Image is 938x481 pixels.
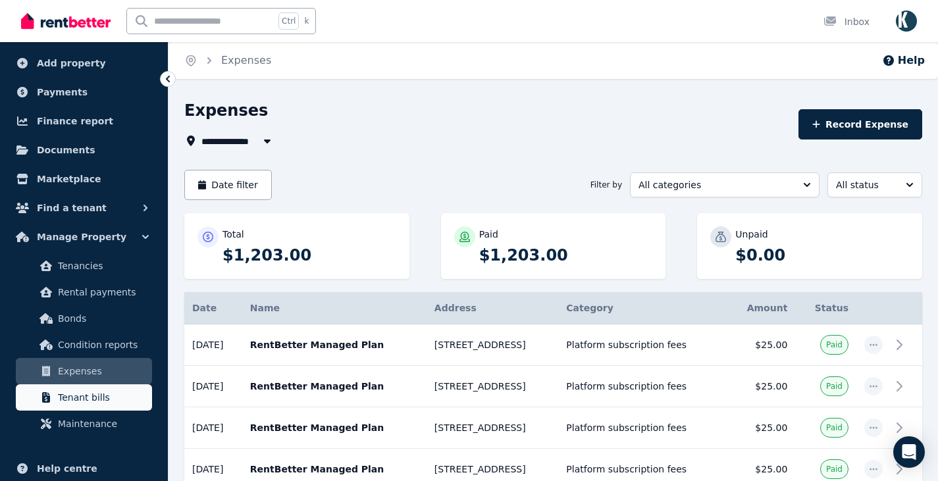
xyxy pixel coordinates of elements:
[558,366,726,407] td: Platform subscription fees
[823,15,870,28] div: Inbox
[58,363,147,379] span: Expenses
[836,178,895,191] span: All status
[184,170,272,200] button: Date filter
[58,311,147,326] span: Bonds
[58,258,147,274] span: Tenancies
[58,390,147,405] span: Tenant bills
[11,79,157,105] a: Payments
[726,324,795,366] td: $25.00
[427,366,558,407] td: [STREET_ADDRESS]
[11,224,157,250] button: Manage Property
[37,142,95,158] span: Documents
[479,245,653,266] p: $1,203.00
[221,54,271,66] a: Expenses
[735,245,909,266] p: $0.00
[21,11,111,31] img: RentBetter
[37,200,107,216] span: Find a tenant
[590,180,622,190] span: Filter by
[16,305,152,332] a: Bonds
[37,55,106,71] span: Add property
[882,53,925,68] button: Help
[37,461,97,476] span: Help centre
[250,463,419,476] p: RentBetter Managed Plan
[16,253,152,279] a: Tenancies
[826,381,843,392] span: Paid
[250,380,419,393] p: RentBetter Managed Plan
[826,464,843,474] span: Paid
[893,436,925,468] div: Open Intercom Messenger
[11,195,157,221] button: Find a tenant
[558,324,726,366] td: Platform subscription fees
[826,340,843,350] span: Paid
[37,229,126,245] span: Manage Property
[16,411,152,437] a: Maintenance
[184,407,242,449] td: [DATE]
[37,113,113,129] span: Finance report
[16,332,152,358] a: Condition reports
[726,407,795,449] td: $25.00
[427,292,558,324] th: Address
[184,324,242,366] td: [DATE]
[16,384,152,411] a: Tenant bills
[11,166,157,192] a: Marketplace
[37,171,101,187] span: Marketplace
[11,108,157,134] a: Finance report
[479,228,498,241] p: Paid
[726,292,795,324] th: Amount
[184,292,242,324] th: Date
[630,172,820,197] button: All categories
[795,292,856,324] th: Status
[826,422,843,433] span: Paid
[278,13,299,30] span: Ctrl
[896,11,917,32] img: Omid Ferdowsian as trustee for The Ferdowsian Trust
[58,416,147,432] span: Maintenance
[184,366,242,407] td: [DATE]
[222,245,396,266] p: $1,203.00
[58,337,147,353] span: Condition reports
[558,407,726,449] td: Platform subscription fees
[558,292,726,324] th: Category
[735,228,768,241] p: Unpaid
[427,324,558,366] td: [STREET_ADDRESS]
[11,137,157,163] a: Documents
[16,358,152,384] a: Expenses
[638,178,793,191] span: All categories
[37,84,88,100] span: Payments
[726,366,795,407] td: $25.00
[242,292,427,324] th: Name
[798,109,922,139] button: Record Expense
[184,100,268,121] h1: Expenses
[827,172,922,197] button: All status
[58,284,147,300] span: Rental payments
[250,421,419,434] p: RentBetter Managed Plan
[427,407,558,449] td: [STREET_ADDRESS]
[11,50,157,76] a: Add property
[222,228,244,241] p: Total
[16,279,152,305] a: Rental payments
[250,338,419,351] p: RentBetter Managed Plan
[169,42,287,79] nav: Breadcrumb
[304,16,309,26] span: k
